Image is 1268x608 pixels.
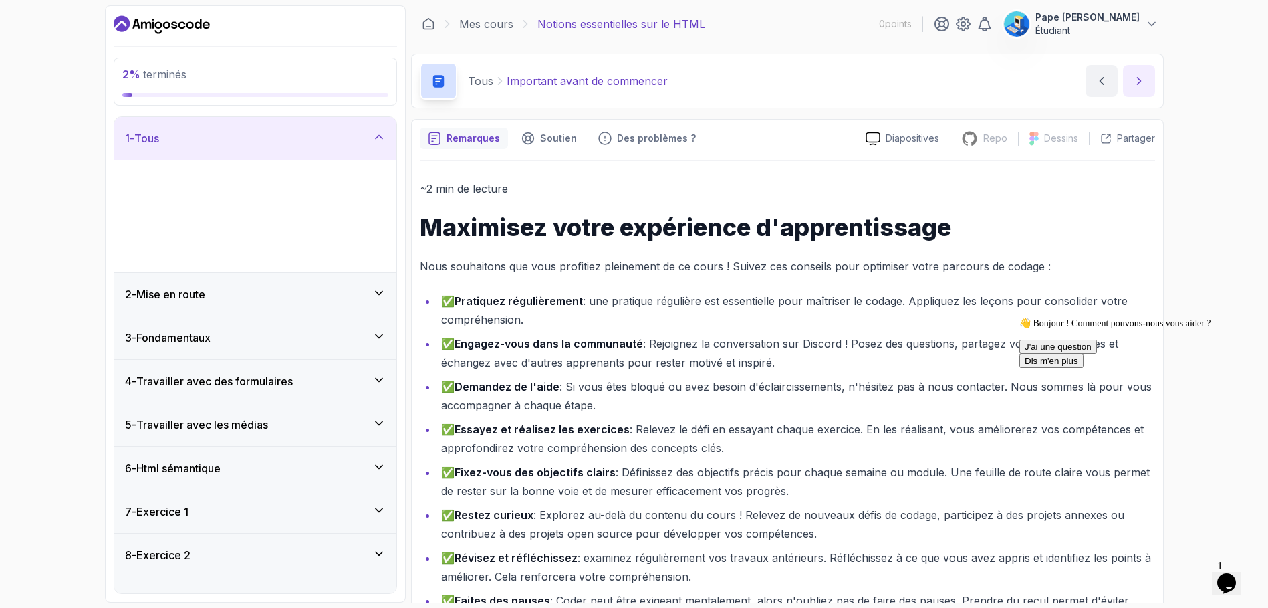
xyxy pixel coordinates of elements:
font: : Si vous êtes bloqué ou avez besoin d'éclaircissements, n'hésitez pas à nous contacter. Nous som... [441,380,1152,412]
font: 6 [125,462,132,475]
button: Bouton d'assistance [513,128,585,149]
font: - [132,288,136,301]
font: Dessins [1044,132,1078,144]
font: Important avant de commencer [507,74,668,88]
button: Partager [1089,132,1155,145]
font: ~2 min de lecture [420,182,508,195]
font: 3 [125,331,132,344]
font: Pratiquez régulièrement [455,294,583,308]
button: bouton notes [420,128,508,149]
font: 4 [125,375,132,388]
font: - [132,548,136,562]
font: : Rejoignez la conversation sur Discord ! Posez des questions, partagez vos connaissances et écha... [441,337,1118,369]
font: points [885,18,912,29]
font: - [132,418,136,431]
font: Nous souhaitons que vous profitiez pleinement de ce cours ! Suivez ces conseils pour optimiser vo... [420,260,1051,273]
font: Remarques [447,132,500,144]
font: : Relevez le défi en essayant chaque exercice. En les réalisant, vous améliorerez vos compétences... [441,423,1144,455]
font: : une pratique régulière est essentielle pour maîtriser le codage. Appliquez les leçons pour cons... [441,294,1128,326]
a: Diapositives [855,132,950,146]
font: - [132,462,136,475]
font: Engagez-vous dans la communauté [455,337,643,350]
font: Tous [468,74,493,88]
font: ✅ [441,466,455,479]
font: - [132,331,136,344]
font: Révisez et réfléchissez [455,551,578,565]
font: ✅ [441,380,455,393]
font: 0 [879,18,885,29]
font: terminés [143,68,186,81]
font: 5 [125,418,132,431]
font: 9 [125,592,132,605]
font: Fondamentaux [136,331,211,344]
button: 5-Travailler avec les médias [114,403,396,446]
button: contenu suivant [1123,65,1155,97]
button: 2-Mise en route [114,273,396,316]
iframe: widget de discussion [1014,312,1255,548]
font: ✅ [441,594,455,607]
font: - [132,592,136,605]
font: : examinez régulièrement vos travaux antérieurs. Réfléchissez à ce que vous avez appris et identi... [441,551,1151,583]
button: 7-Exercice 1 [114,490,396,533]
font: Pape [PERSON_NAME] [1035,11,1140,23]
button: 6-Html sémantique [114,447,396,490]
font: Demandez de l'aide [455,380,559,393]
font: Mes cours [459,17,513,31]
font: - [132,375,136,388]
font: Travailler avec des formulaires [136,375,293,388]
font: 8 [125,548,132,562]
button: 1-Tous [114,117,396,160]
font: Exercice 1 [136,505,188,518]
button: contenu précédent [1086,65,1118,97]
font: Mise en route [136,288,205,301]
font: Diapositives [886,132,939,144]
font: 7 [125,505,132,518]
button: Bouton de commentaires [590,128,704,149]
font: ✅ [441,508,455,522]
font: Étudiant [1035,25,1070,36]
font: Travailler avec les médias [136,418,268,431]
font: ✅ [441,551,455,565]
font: Restez curieux [455,508,533,522]
div: 👋 Bonjour ! Comment pouvons-nous vous aider ?J'ai une questionDis m'en plus [5,5,246,56]
font: 2 [125,288,132,301]
font: % [129,68,140,81]
font: Faites des pauses [455,594,550,607]
font: 2 [122,68,129,81]
font: ✅ [441,423,455,436]
font: - [132,505,136,518]
font: Tous [134,132,159,145]
font: Maximisez votre expérience d'apprentissage [420,213,951,242]
font: Notions essentielles sur le HTML [537,17,705,31]
img: image de profil utilisateur [1004,11,1029,37]
font: Essayez et réalisez les exercices [455,423,630,436]
font: Dis m'en plus [11,43,64,54]
font: ✅ [441,337,455,350]
font: Html sémantique [136,462,221,475]
font: : Définissez des objectifs précis pour chaque semaine ou module. Une feuille de route claire vous... [441,466,1150,498]
a: Tableau de bord [422,17,435,31]
font: 1 [125,132,130,145]
font: Fixez-vous des objectifs clairs [455,466,616,479]
button: Dis m'en plus [5,41,70,56]
font: Exercice 3 [136,592,191,605]
font: 👋 Bonjour ! Comment pouvons-nous vous aider ? [5,6,197,16]
font: - [130,132,134,145]
font: Partager [1117,132,1155,144]
button: 8-Exercice 2 [114,534,396,577]
button: J'ai une question [5,27,83,41]
font: Soutien [540,132,577,144]
button: 3-Fondamentaux [114,316,396,359]
a: Mes cours [459,16,513,32]
button: 4-Travailler avec des formulaires [114,360,396,403]
button: image de profil utilisateurPape [PERSON_NAME]Étudiant [1003,11,1158,37]
font: Exercice 2 [136,548,191,562]
font: Repo [983,132,1007,144]
font: Des problèmes ? [617,132,696,144]
font: J'ai une question [11,29,78,39]
font: ✅ [441,294,455,308]
font: : Explorez au-delà du contenu du cours ! Relevez de nouveaux défis de codage, participez à des pr... [441,508,1124,540]
a: Tableau de bord [114,14,210,35]
iframe: widget de discussion [1212,554,1255,595]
